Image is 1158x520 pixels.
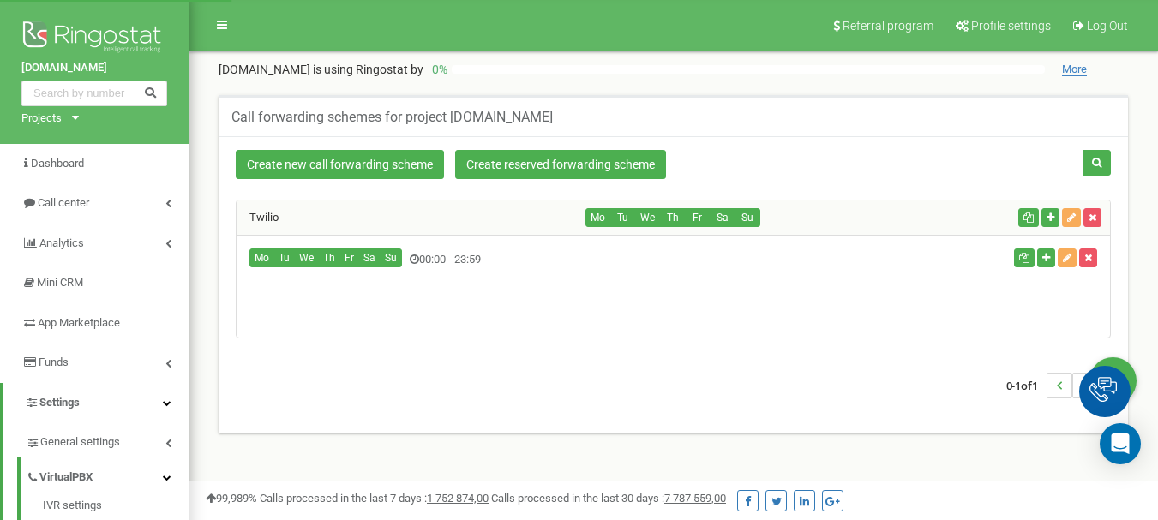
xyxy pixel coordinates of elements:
[236,150,444,179] a: Create new call forwarding scheme
[26,422,189,457] a: General settings
[585,208,611,227] button: Mo
[219,61,423,78] p: [DOMAIN_NAME]
[664,492,726,505] u: 7 787 559,00
[318,248,340,267] button: Th
[21,17,167,60] img: Ringostat logo
[38,196,89,209] span: Call center
[1083,150,1111,176] button: Search of forwarding scheme
[38,316,120,329] span: App Marketplace
[735,208,760,227] button: Su
[40,434,120,451] span: General settings
[21,60,167,76] a: [DOMAIN_NAME]
[1006,356,1124,415] nav: ...
[273,248,295,267] button: Tu
[39,396,80,409] span: Settings
[313,63,423,76] span: is using Ringostat by
[491,492,726,505] span: Calls processed in the last 30 days :
[660,208,686,227] button: Th
[237,211,279,224] a: Twilio
[610,208,636,227] button: Tu
[971,19,1051,33] span: Profile settings
[1087,19,1128,33] span: Log Out
[843,19,933,33] span: Referral program
[358,248,381,267] button: Sa
[635,208,661,227] button: We
[427,492,489,505] u: 1 752 874,00
[710,208,735,227] button: Sa
[1072,373,1098,398] li: 1
[294,248,319,267] button: We
[3,383,189,423] a: Settings
[39,236,84,249] span: Analytics
[380,248,402,267] button: Su
[339,248,359,267] button: Fr
[21,111,62,127] div: Projects
[1062,63,1087,76] span: More
[21,81,167,106] input: Search by number
[31,157,84,170] span: Dashboard
[423,61,452,78] p: 0 %
[1100,423,1141,464] div: Open Intercom Messenger
[43,498,189,518] a: IVR settings
[260,492,489,505] span: Calls processed in the last 7 days :
[685,208,711,227] button: Fr
[39,469,93,486] span: VirtualPBX
[237,248,819,272] div: 00:00 - 23:59
[206,492,257,505] span: 99,989%
[231,110,553,125] h5: Call forwarding schemes for project [DOMAIN_NAME]
[37,276,83,289] span: Mini CRM
[1021,378,1032,393] span: of
[1006,373,1047,398] span: 0-1 1
[249,248,274,267] button: Mo
[39,356,69,368] span: Funds
[26,457,189,493] a: VirtualPBX
[455,150,666,179] a: Create reserved forwarding scheme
